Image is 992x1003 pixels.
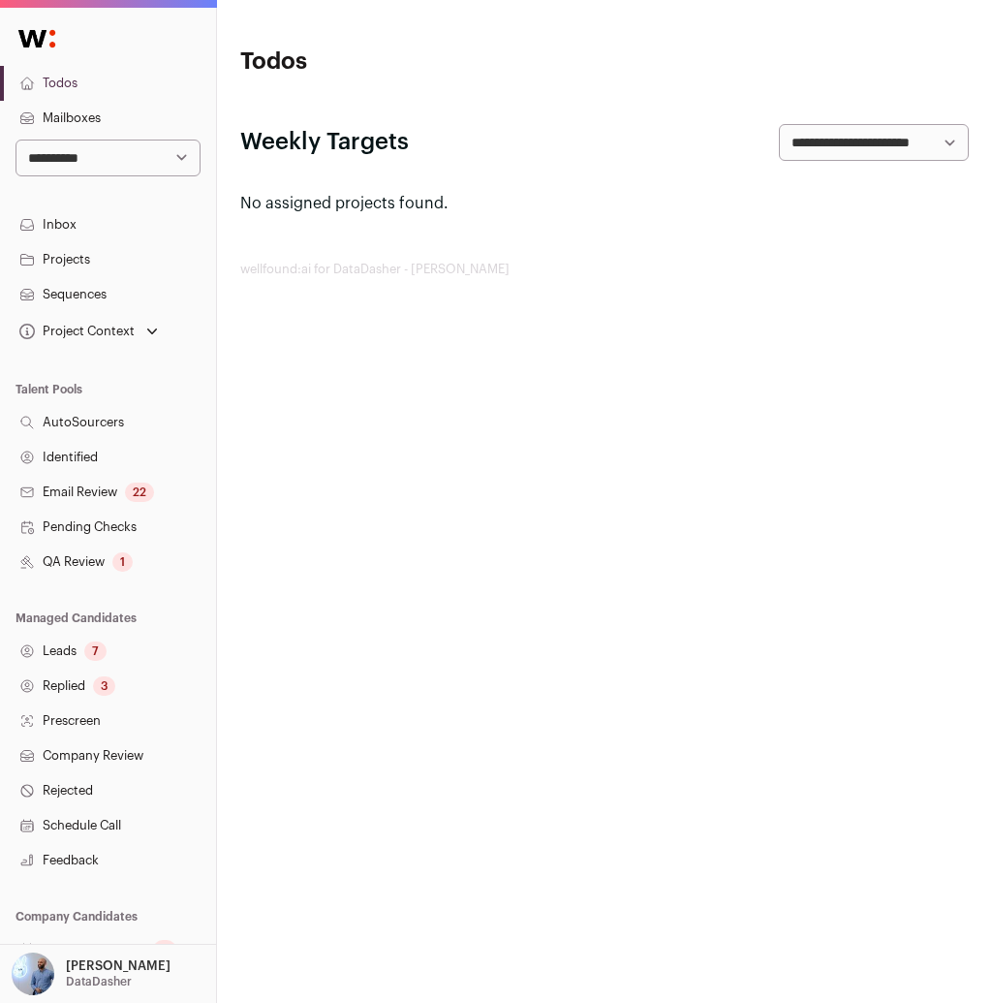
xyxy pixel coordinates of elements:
p: No assigned projects found. [240,192,969,215]
p: DataDasher [66,974,132,989]
h1: Todos [240,47,483,78]
h2: Weekly Targets [240,127,409,158]
div: 1 [112,552,133,572]
div: 7 [84,642,107,661]
img: Wellfound [8,19,66,58]
p: [PERSON_NAME] [66,958,170,974]
img: 97332-medium_jpg [12,953,54,995]
div: Project Context [15,324,135,339]
div: 4 [153,940,176,959]
button: Open dropdown [15,318,162,345]
div: 22 [125,483,154,502]
button: Open dropdown [8,953,174,995]
footer: wellfound:ai for DataDasher - [PERSON_NAME] [240,262,969,277]
div: 3 [93,676,115,696]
